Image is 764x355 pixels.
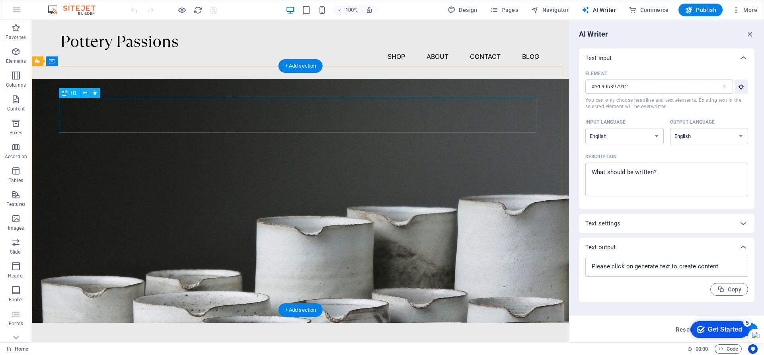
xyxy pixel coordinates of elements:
p: Text output [585,243,616,251]
button: Copy [710,283,748,296]
button: Commerce [626,4,672,16]
p: Header [8,273,24,279]
p: Accordion [5,153,27,160]
div: Text input [579,68,754,209]
p: Features [6,201,25,208]
i: Reload page [193,6,203,15]
div: 5 [59,2,67,10]
span: Code [718,344,738,354]
p: Favorites [6,34,26,41]
div: Get Started 5 items remaining, 0% complete [6,4,64,21]
p: Forms [9,320,23,327]
p: Columns [6,82,26,88]
h6: AI Writer [579,29,608,39]
p: Text settings [585,219,620,227]
span: More [732,6,757,14]
p: Elements [6,58,26,64]
button: Pages [487,4,521,16]
span: Design [448,6,477,14]
button: 100% [333,5,361,15]
div: + Add section [279,303,323,317]
span: Pages [490,6,518,14]
p: Description [585,153,616,160]
div: Text output [579,238,754,257]
p: Images [8,225,24,231]
span: Publish [685,6,716,14]
span: H1 [71,91,77,95]
p: Output language [670,119,715,125]
button: Reset [671,323,696,336]
img: Editor Logo [46,5,105,15]
textarea: Description [589,167,744,192]
button: Design [444,4,481,16]
div: Text output [579,257,754,302]
span: Reset [676,326,692,333]
span: : [701,346,702,352]
span: Commerce [629,6,669,14]
select: Output language [670,128,748,144]
select: Input language [585,128,664,144]
div: Get Started [23,9,58,16]
span: You can only choose headline and text elements. Existing text in the selected element will be ove... [585,97,748,110]
span: Copy [717,286,741,293]
span: 00 00 [696,344,708,354]
button: Navigator [528,4,572,16]
button: AI Writer [578,4,619,16]
div: Text input [579,48,754,68]
p: Slider [10,249,22,255]
h6: Session time [687,344,708,354]
p: Tables [9,177,23,184]
button: Click here to leave preview mode and continue editing [177,5,187,15]
i: On resize automatically adjust zoom level to fit chosen device. [366,6,373,14]
button: Usercentrics [748,344,758,354]
span: Navigator [531,6,569,14]
div: Text settings [579,214,754,233]
button: Code [715,344,742,354]
p: Footer [9,297,23,303]
div: + Add section [279,59,323,73]
p: Input language [585,119,626,125]
button: reload [193,5,203,15]
h6: 100% [345,5,358,15]
button: Publish [678,4,723,16]
button: ElementYou can only choose headline and text elements. Existing text in the selected element will... [735,80,748,94]
button: More [729,4,760,16]
p: Content [7,106,25,112]
input: ElementYou can only choose headline and text elements. Existing text in the selected element will... [585,80,721,94]
p: Element [585,70,607,77]
p: Boxes [10,130,23,136]
a: Click to cancel selection. Double-click to open Pages [6,344,28,354]
span: AI Writer [581,6,616,14]
p: Text input [585,54,612,62]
